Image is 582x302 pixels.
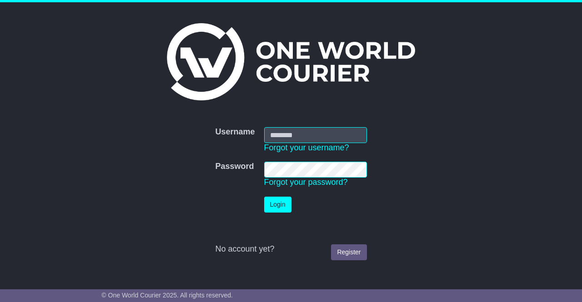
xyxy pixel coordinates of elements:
[215,244,366,254] div: No account yet?
[264,197,291,213] button: Login
[167,23,415,100] img: One World
[215,162,254,172] label: Password
[331,244,366,260] a: Register
[264,178,348,187] a: Forgot your password?
[264,143,349,152] a: Forgot your username?
[101,292,233,299] span: © One World Courier 2025. All rights reserved.
[215,127,255,137] label: Username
